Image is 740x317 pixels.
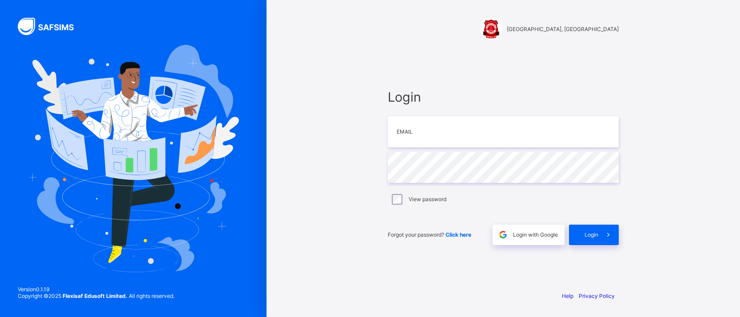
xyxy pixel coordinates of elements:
span: Login [388,89,619,105]
span: Forgot your password? [388,231,471,238]
img: google.396cfc9801f0270233282035f929180a.svg [498,230,508,240]
img: Hero Image [28,45,239,272]
img: SAFSIMS Logo [18,18,84,35]
span: Version 0.1.19 [18,286,175,293]
span: Login with Google [513,231,558,238]
span: Login [585,231,598,238]
span: Copyright © 2025 All rights reserved. [18,293,175,299]
strong: Flexisaf Edusoft Limited. [63,293,127,299]
span: [GEOGRAPHIC_DATA], [GEOGRAPHIC_DATA] [507,26,619,32]
a: Privacy Policy [579,293,615,299]
a: Click here [446,231,471,238]
label: View password [409,196,446,202]
a: Help [562,293,573,299]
